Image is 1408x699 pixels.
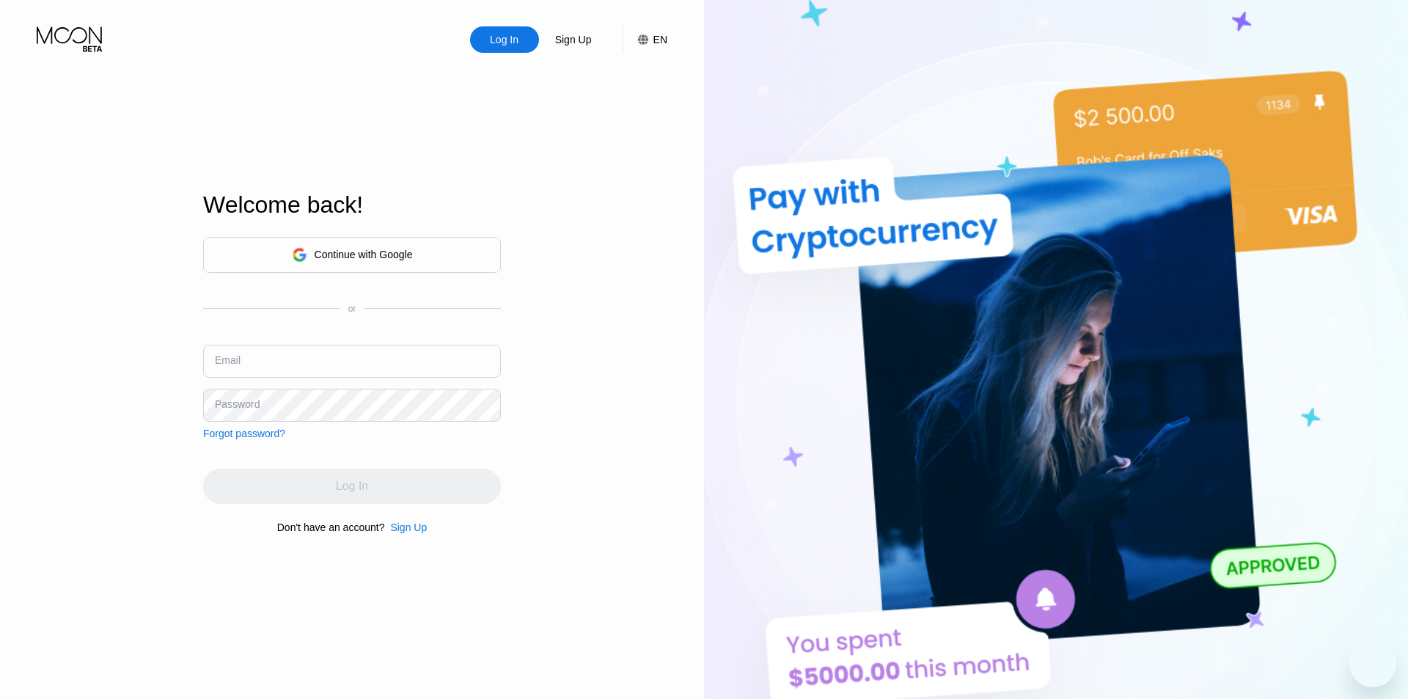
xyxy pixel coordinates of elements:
[470,26,539,53] div: Log In
[203,428,285,439] div: Forgot password?
[348,304,356,314] div: or
[215,398,260,410] div: Password
[554,32,593,47] div: Sign Up
[1349,640,1396,687] iframe: Button to launch messaging window
[315,249,413,260] div: Continue with Google
[488,32,520,47] div: Log In
[539,26,608,53] div: Sign Up
[653,34,667,45] div: EN
[390,521,427,533] div: Sign Up
[215,354,241,366] div: Email
[384,521,427,533] div: Sign Up
[203,191,501,219] div: Welcome back!
[203,237,501,273] div: Continue with Google
[623,26,667,53] div: EN
[277,521,385,533] div: Don't have an account?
